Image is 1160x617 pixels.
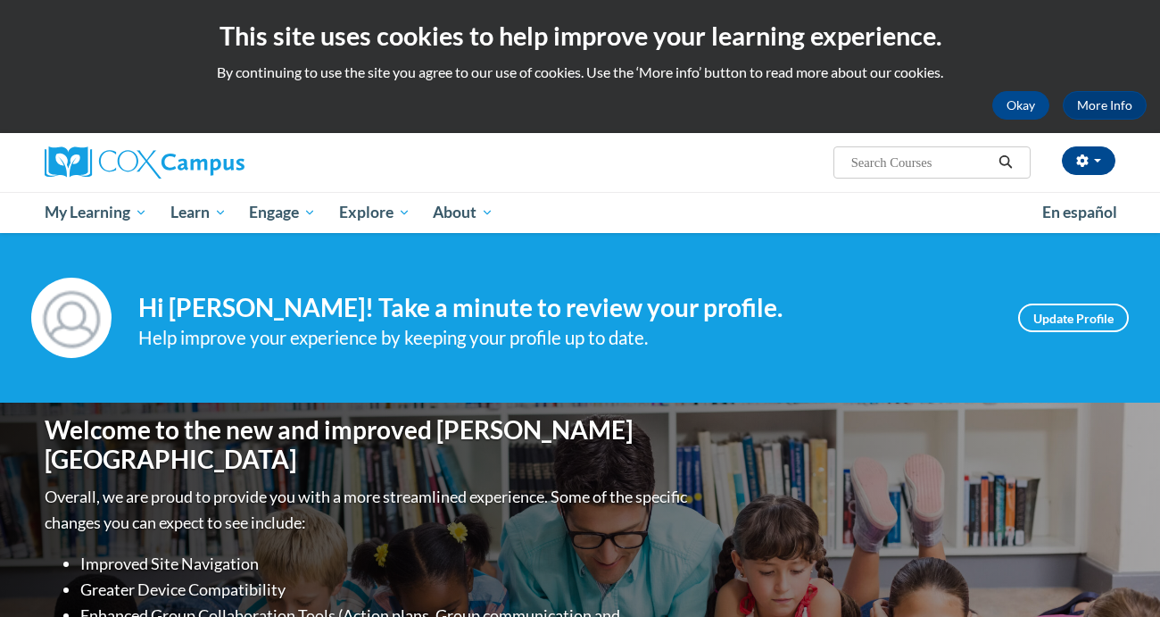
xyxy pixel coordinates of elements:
[170,202,227,223] span: Learn
[31,278,112,358] img: Profile Image
[80,577,692,603] li: Greater Device Compatibility
[339,202,410,223] span: Explore
[422,192,506,233] a: About
[18,192,1142,233] div: Main menu
[138,293,991,323] h4: Hi [PERSON_NAME]! Take a minute to review your profile.
[13,63,1147,82] p: By continuing to use the site you agree to our use of cookies. Use the ‘More info’ button to read...
[1063,91,1147,120] a: More Info
[45,484,692,536] p: Overall, we are proud to provide you with a more streamlined experience. Some of the specific cha...
[13,18,1147,54] h2: This site uses cookies to help improve your learning experience.
[1018,304,1129,332] a: Update Profile
[992,152,1019,173] button: Search
[45,146,244,179] img: Cox Campus
[237,192,327,233] a: Engage
[327,192,422,233] a: Explore
[45,202,147,223] span: My Learning
[1031,194,1129,231] a: En español
[138,323,991,353] div: Help improve your experience by keeping your profile up to date.
[1042,203,1117,221] span: En español
[433,202,493,223] span: About
[45,146,384,179] a: Cox Campus
[33,192,159,233] a: My Learning
[249,202,316,223] span: Engage
[849,152,992,173] input: Search Courses
[992,91,1049,120] button: Okay
[45,415,692,475] h1: Welcome to the new and improved [PERSON_NAME][GEOGRAPHIC_DATA]
[159,192,238,233] a: Learn
[80,551,692,577] li: Improved Site Navigation
[1062,146,1115,175] button: Account Settings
